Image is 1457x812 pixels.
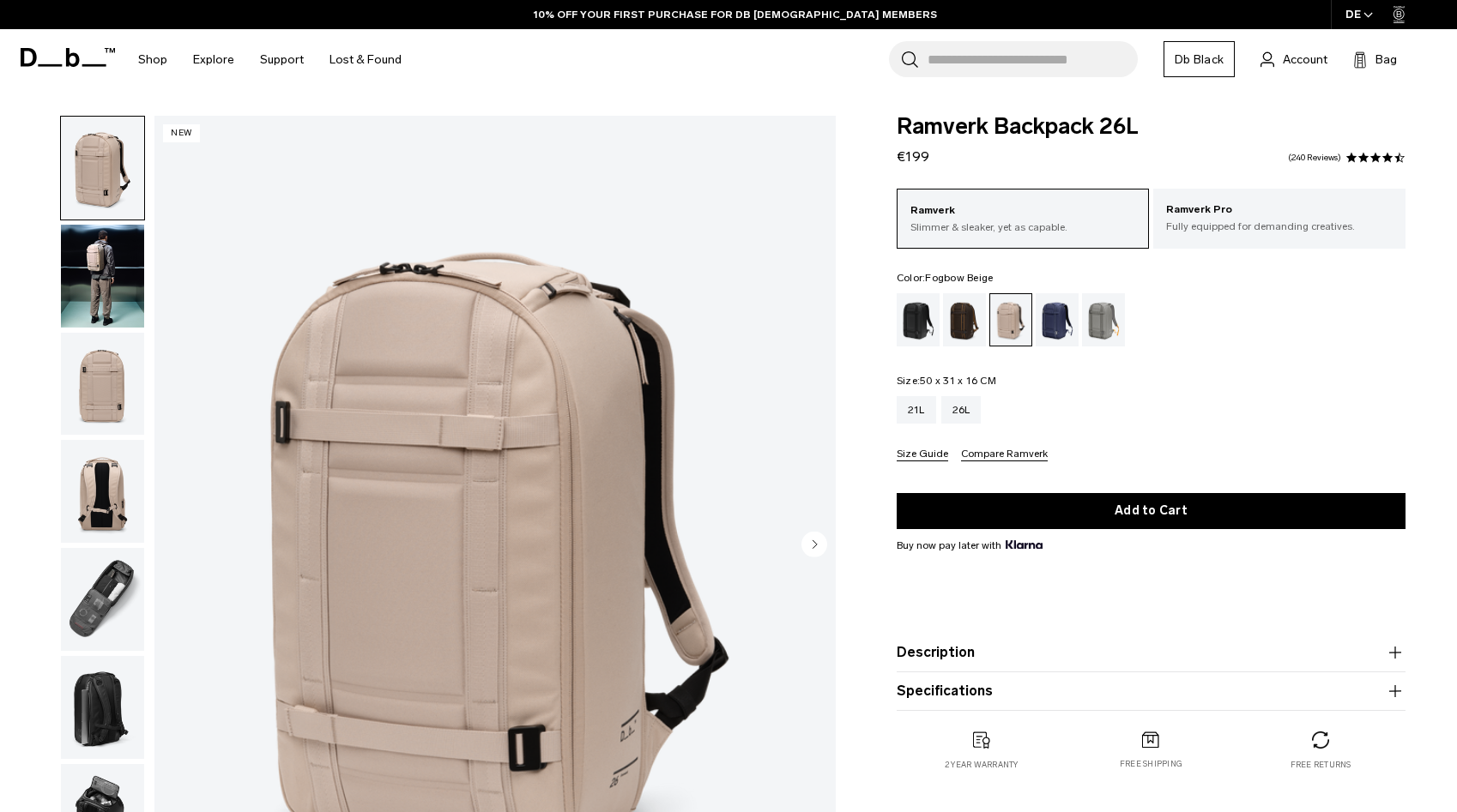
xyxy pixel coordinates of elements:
[1166,201,1393,219] p: Ramverk Pro
[897,148,929,165] span: €199
[1291,759,1351,771] p: Free returns
[1375,51,1397,69] span: Bag
[910,202,1135,220] p: Ramverk
[1153,189,1406,247] a: Ramverk Pro Fully equipped for demanding creatives.
[897,538,1043,553] span: Buy now pay later with
[897,642,1406,663] button: Description
[1036,293,1079,346] a: Blue Hour
[897,681,1406,701] button: Specifications
[534,7,937,22] a: 10% OFF YOUR FIRST PURCHASE FOR DB [DEMOGRAPHIC_DATA] MEMBERS
[60,224,145,328] button: Ramverk Backpack 26L Fogbow Beige
[897,116,1406,138] span: Ramverk Backpack 26L
[920,375,996,387] span: 50 x 31 x 16 CM
[1353,49,1397,69] button: Bag
[61,333,144,436] img: Ramverk Backpack 26L Fogbow Beige
[60,116,145,220] button: Ramverk Backpack 26L Fogbow Beige
[61,440,144,543] img: Ramverk Backpack 26L Fogbow Beige
[1164,41,1235,77] a: Db Black
[897,448,948,461] button: Size Guide
[60,439,145,544] button: Ramverk Backpack 26L Fogbow Beige
[989,293,1032,346] a: Fogbow Beige
[1288,153,1341,162] a: 240 reviews
[61,548,144,651] img: Ramverk Backpack 26L Fogbow Beige
[1283,51,1327,69] span: Account
[163,124,200,142] p: New
[61,656,144,759] img: Ramverk Backpack 26L Fogbow Beige
[910,220,1135,235] p: Slimmer & sleaker, yet as capable.
[1120,758,1182,770] p: Free shipping
[125,29,414,90] nav: Main Navigation
[193,29,234,90] a: Explore
[260,29,304,90] a: Support
[897,493,1406,529] button: Add to Cart
[60,332,145,436] button: Ramverk Backpack 26L Fogbow Beige
[801,531,827,560] button: Next slide
[61,117,144,220] img: Ramverk Backpack 26L Fogbow Beige
[60,547,145,652] button: Ramverk Backpack 26L Fogbow Beige
[897,293,940,346] a: Black Out
[1261,49,1327,69] a: Account
[897,273,994,283] legend: Color:
[925,272,993,284] span: Fogbow Beige
[943,293,986,346] a: Espresso
[897,376,996,386] legend: Size:
[941,396,982,424] a: 26L
[961,448,1048,461] button: Compare Ramverk
[60,655,145,760] button: Ramverk Backpack 26L Fogbow Beige
[329,29,402,90] a: Lost & Found
[945,759,1019,771] p: 2 year warranty
[897,396,936,424] a: 21L
[61,225,144,328] img: Ramverk Backpack 26L Fogbow Beige
[1082,293,1125,346] a: Sand Grey
[138,29,167,90] a: Shop
[1166,219,1393,234] p: Fully equipped for demanding creatives.
[1006,540,1043,549] img: {"height" => 20, "alt" => "Klarna"}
